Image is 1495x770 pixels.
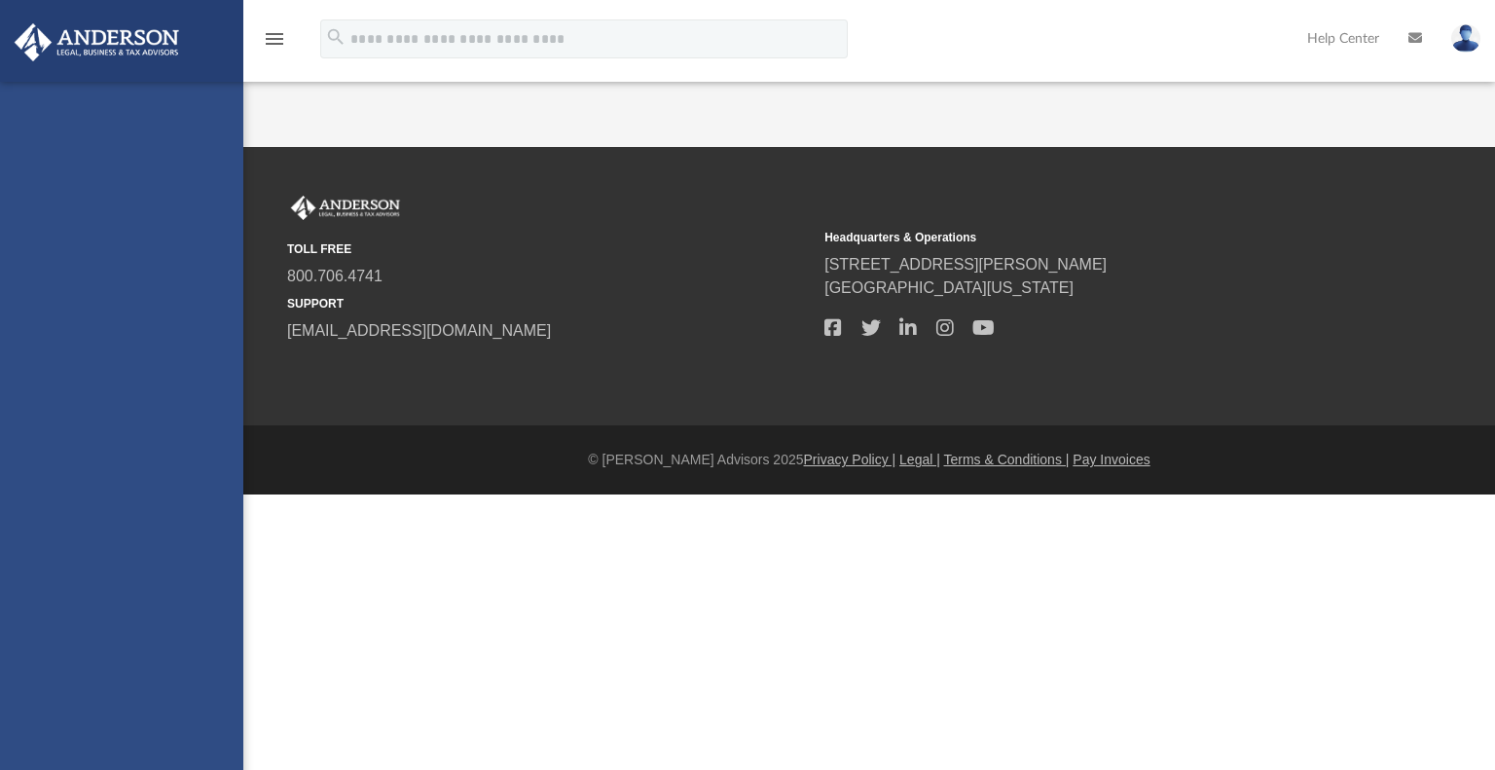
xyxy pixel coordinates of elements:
div: © [PERSON_NAME] Advisors 2025 [243,450,1495,470]
img: Anderson Advisors Platinum Portal [9,23,185,61]
i: menu [263,27,286,51]
img: User Pic [1451,24,1480,53]
a: Terms & Conditions | [944,452,1070,467]
a: [STREET_ADDRESS][PERSON_NAME] [824,256,1107,273]
a: [EMAIL_ADDRESS][DOMAIN_NAME] [287,322,551,339]
a: 800.706.4741 [287,268,383,284]
img: Anderson Advisors Platinum Portal [287,196,404,221]
a: menu [263,37,286,51]
small: Headquarters & Operations [824,229,1348,246]
small: TOLL FREE [287,240,811,258]
a: Pay Invoices [1073,452,1149,467]
a: [GEOGRAPHIC_DATA][US_STATE] [824,279,1074,296]
a: Privacy Policy | [804,452,896,467]
small: SUPPORT [287,295,811,312]
i: search [325,26,346,48]
a: Legal | [899,452,940,467]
